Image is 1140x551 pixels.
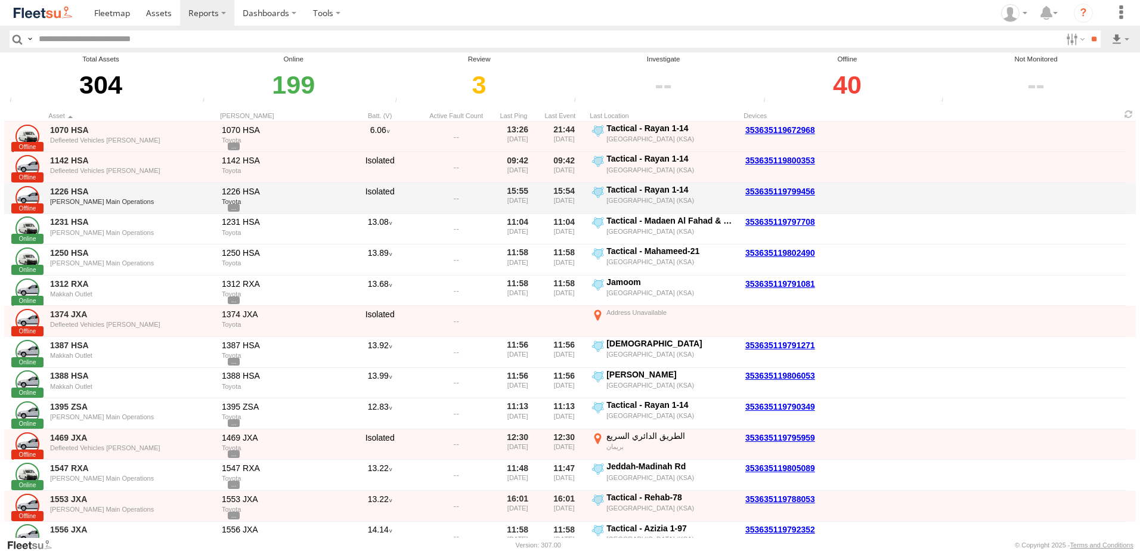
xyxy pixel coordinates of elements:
div: 12.83 [344,400,416,428]
a: Click to View Asset Details [16,463,39,487]
div: 11:48 [DATE] [497,461,538,490]
div: [DEMOGRAPHIC_DATA] [606,338,737,349]
a: 353635119791081 [745,278,909,289]
div: Toyota [222,352,337,359]
div: Assets that have not communicated at least once with the server in the last 48hrs [760,97,777,106]
div: 13.92 [344,338,416,367]
label: Click to View Event Location [590,184,739,213]
div: Tactical - Madaen Al Fahad & Wazeria-40 [606,215,737,226]
a: Click to View Asset Details [16,216,39,240]
div: 1226 HSA [222,186,337,197]
div: Defleeted Vehicles [PERSON_NAME] [50,137,213,144]
div: Number of assets that have communicated at least once in the last 6hrs [199,97,217,106]
div: 13.22 [344,492,416,521]
a: 1395 ZSA [50,401,213,412]
div: 1312 RXA [222,278,337,289]
div: [PERSON_NAME] Main Operations [50,413,213,420]
a: 1312 RXA [50,278,213,289]
div: 11:58 [DATE] [543,277,585,305]
div: 12:30 [DATE] [543,431,585,459]
div: 11:58 [DATE] [497,277,538,305]
a: Click to View Asset Details [16,247,39,271]
div: Click to filter by Offline [760,64,934,106]
div: 13.22 [344,461,416,490]
a: Click to View Asset Details [16,524,39,548]
i: ? [1074,4,1093,23]
div: [PERSON_NAME] [606,369,737,380]
div: 1469 JXA [222,432,337,443]
div: Click to filter by Not Monitored [938,64,1134,106]
div: [GEOGRAPHIC_DATA] (KSA) [606,258,737,266]
a: 1070 HSA [50,125,213,135]
div: Devices [744,112,910,120]
div: Makkah Outlet [50,290,213,298]
span: Refresh [1122,109,1136,120]
div: Toyota [222,198,337,205]
div: 13.89 [344,246,416,274]
div: Tactical - Mahameed-21 [606,246,737,256]
div: [PERSON_NAME] Main Operations [50,229,213,236]
a: 1374 JXA [50,309,213,320]
div: Jeddah-Madinah Rd [606,461,737,472]
a: 353635119791271 [745,340,909,351]
div: بريمان [606,442,737,451]
a: 353635119790349 [745,401,909,412]
div: Defleeted Vehicles [PERSON_NAME] [50,167,213,174]
label: Click to View Event Location [590,215,739,244]
div: [GEOGRAPHIC_DATA] (KSA) [606,227,737,236]
a: 1547 RXA [50,463,213,473]
div: 11:58 [DATE] [543,246,585,274]
div: 1388 HSA [222,370,337,381]
div: 21:44 [DATE] [543,123,585,151]
div: Defleeted Vehicles [PERSON_NAME] [50,444,213,451]
a: 1469 JXA [50,432,213,443]
a: 353635119799456 [745,186,909,197]
label: Search Query [25,30,35,48]
div: Toyota [222,137,337,144]
label: Click to View Event Location [590,338,739,367]
a: Click to View Asset Details [16,125,39,148]
div: 1374 JXA [222,309,337,320]
div: 11:04 [DATE] [497,215,538,244]
a: 353635119800353 [745,156,815,165]
span: View Asset Details to show all tags [228,296,240,304]
div: Click to Sort [220,112,339,120]
a: 1556 JXA [50,524,213,535]
div: Makkah Outlet [50,383,213,390]
div: Tactical - Rayan 1-14 [606,123,737,134]
div: 16:01 [DATE] [497,492,538,521]
a: 1553 JXA [50,494,213,504]
div: Assets that have not communicated with the server in the last 24hrs [571,97,588,106]
div: [PERSON_NAME] Main Operations [50,537,213,544]
label: Click to View Event Location [590,246,739,274]
div: [GEOGRAPHIC_DATA] (KSA) [606,350,737,358]
a: 1231 HSA [50,216,213,227]
div: Toyota [222,506,337,513]
div: Toyota [222,537,337,544]
a: Click to View Asset Details [16,155,39,179]
a: 1142 HSA [50,155,213,166]
span: View Asset Details to show all tags [228,204,240,212]
div: 11:13 [DATE] [497,400,538,428]
div: 1070 HSA [222,125,337,135]
a: 353635119792352 [745,525,815,534]
a: Click to View Asset Details [16,432,39,456]
a: 353635119806053 [745,370,909,381]
a: 353635119795959 [745,432,909,443]
div: Active Fault Count [420,112,492,120]
a: 1226 HSA [50,186,213,197]
a: 353635119795959 [745,433,815,442]
div: 1553 JXA [222,494,337,504]
a: 353635119802490 [745,247,909,258]
div: Tactical - Rayan 1-14 [606,153,737,164]
div: Hussain Daffa [997,4,1031,22]
a: 353635119791271 [745,340,815,350]
label: Search Filter Options [1061,30,1087,48]
a: 353635119790349 [745,402,815,411]
div: [GEOGRAPHIC_DATA] (KSA) [606,381,737,389]
div: Click to filter by Investigate [571,64,757,106]
a: 353635119788053 [745,494,909,504]
label: Click to View Event Location [590,492,739,521]
div: Version: 307.00 [516,541,561,549]
a: 353635119797708 [745,217,815,227]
